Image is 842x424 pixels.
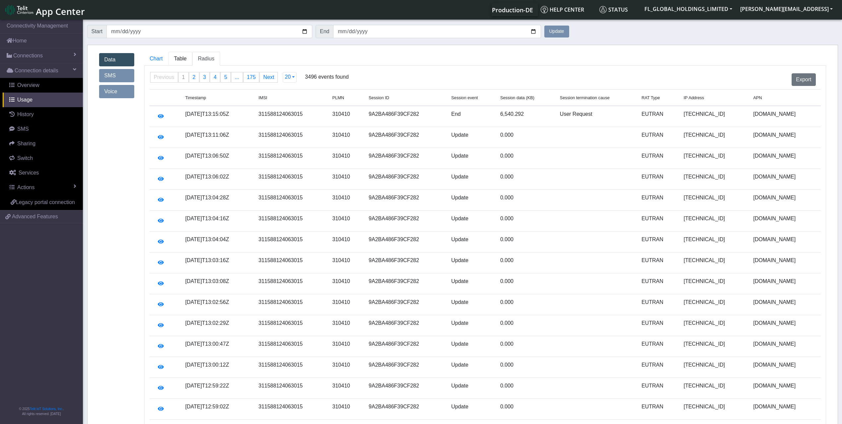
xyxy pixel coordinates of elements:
[247,74,256,80] span: 175
[329,315,365,336] td: 310410
[255,252,329,273] td: 311588124063015
[680,169,749,190] td: [TECHNICAL_ID]
[305,73,349,92] span: 3496 events found
[749,148,820,169] td: [DOMAIN_NAME]
[16,199,75,205] span: Legacy portal connection
[255,148,329,169] td: 311588124063015
[500,95,534,100] span: Session data (KB)
[680,190,749,211] td: [TECHNICAL_ID]
[447,232,496,252] td: Update
[329,252,365,273] td: 310410
[447,252,496,273] td: Update
[255,169,329,190] td: 311588124063015
[749,106,820,127] td: [DOMAIN_NAME]
[329,336,365,357] td: 310410
[365,315,447,336] td: 9A2BA486F39CF282
[637,336,680,357] td: EUTRAN
[496,273,556,294] td: 0.000
[749,357,820,378] td: [DOMAIN_NAME]
[181,357,255,378] td: [DATE]T13:00:12Z
[637,169,680,190] td: EUTRAN
[637,106,680,127] td: EUTRAN
[329,357,365,378] td: 310410
[680,252,749,273] td: [TECHNICAL_ID]
[680,378,749,399] td: [TECHNICAL_ID]
[637,315,680,336] td: EUTRAN
[181,294,255,315] td: [DATE]T13:02:56Z
[637,273,680,294] td: EUTRAN
[365,127,447,148] td: 9A2BA486F39CF282
[365,211,447,232] td: 9A2BA486F39CF282
[285,74,291,80] span: 20
[329,378,365,399] td: 310410
[255,106,329,127] td: 311588124063015
[365,357,447,378] td: 9A2BA486F39CF282
[99,69,134,82] a: SMS
[235,74,239,80] span: ...
[182,74,185,80] span: 1
[213,74,216,80] span: 4
[181,336,255,357] td: [DATE]T13:00:47Z
[3,151,83,166] a: Switch
[3,180,83,195] a: Actions
[13,52,43,60] span: Connections
[496,315,556,336] td: 0.000
[447,169,496,190] td: Update
[365,273,447,294] td: 9A2BA486F39CF282
[749,315,820,336] td: [DOMAIN_NAME]
[329,273,365,294] td: 310410
[17,82,39,88] span: Overview
[680,336,749,357] td: [TECHNICAL_ID]
[181,273,255,294] td: [DATE]T13:03:08Z
[496,190,556,211] td: 0.000
[496,127,556,148] td: 0.000
[144,52,826,66] ul: Tabs
[680,273,749,294] td: [TECHNICAL_ID]
[749,399,820,420] td: [DOMAIN_NAME]
[637,127,680,148] td: EUTRAN
[30,407,63,411] a: Telit IoT Solutions, Inc.
[17,97,32,103] span: Usage
[17,184,34,190] span: Actions
[451,95,478,100] span: Session event
[641,95,660,100] span: RAT Type
[365,294,447,315] td: 9A2BA486F39CF282
[749,190,820,211] td: [DOMAIN_NAME]
[255,211,329,232] td: 311588124063015
[492,6,533,14] span: Production-DE
[255,294,329,315] td: 311588124063015
[496,294,556,315] td: 0.000
[365,148,447,169] td: 9A2BA486F39CF282
[640,3,736,15] button: FL_GLOBAL_HOLDINGS_LIMITED
[255,399,329,420] td: 311588124063015
[259,95,267,100] span: IMSI
[492,3,533,16] a: Your current platform instance
[12,213,58,221] span: Advanced Features
[181,315,255,336] td: [DATE]T13:02:29Z
[447,127,496,148] td: Update
[680,357,749,378] td: [TECHNICAL_ID]
[680,127,749,148] td: [TECHNICAL_ID]
[332,95,344,100] span: PLMN
[283,72,297,83] button: 20
[99,85,134,98] a: Voice
[447,315,496,336] td: Update
[749,127,820,148] td: [DOMAIN_NAME]
[15,67,58,75] span: Connection details
[154,74,174,80] span: Previous
[181,252,255,273] td: [DATE]T13:03:16Z
[749,252,820,273] td: [DOMAIN_NAME]
[792,73,815,86] button: Export
[36,5,85,18] span: App Center
[185,95,206,100] span: Timestamp
[447,211,496,232] td: Update
[447,399,496,420] td: Update
[255,357,329,378] td: 311588124063015
[637,211,680,232] td: EUTRAN
[496,211,556,232] td: 0.000
[496,232,556,252] td: 0.000
[255,190,329,211] td: 311588124063015
[19,170,39,176] span: Services
[181,211,255,232] td: [DATE]T13:04:16Z
[329,148,365,169] td: 310410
